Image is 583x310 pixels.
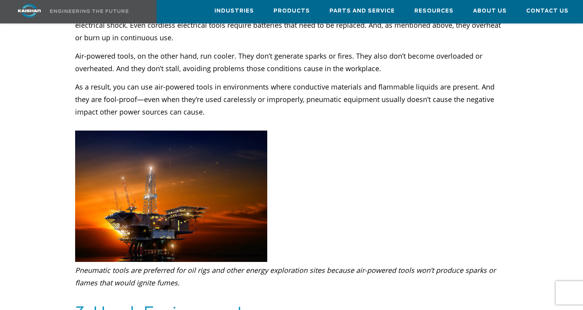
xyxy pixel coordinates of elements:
[473,0,507,22] a: About Us
[414,7,453,16] span: Resources
[526,0,569,22] a: Contact Us
[473,7,507,16] span: About Us
[75,81,508,131] p: As a result, you can use air-powered tools in environments where conductive materials and flammab...
[214,0,254,22] a: Industries
[75,265,496,287] em: Pneumatic tools are preferred for oil rigs and other energy exploration sites because air-powered...
[75,6,508,44] p: There are many situations in which it is not safe to use electric power. Wires or cords can get d...
[526,7,569,16] span: Contact Us
[75,131,268,262] img: Air-powered Tools: The Seven Benefits and Uses of Pneumatic Tools
[50,9,128,13] img: Engineering the future
[414,0,453,22] a: Resources
[329,7,395,16] span: Parts and Service
[214,7,254,16] span: Industries
[274,7,310,16] span: Products
[274,0,310,22] a: Products
[75,50,508,75] p: Air-powered tools, on the other hand, run cooler. They don’t generate sparks or fires. They also ...
[329,0,395,22] a: Parts and Service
